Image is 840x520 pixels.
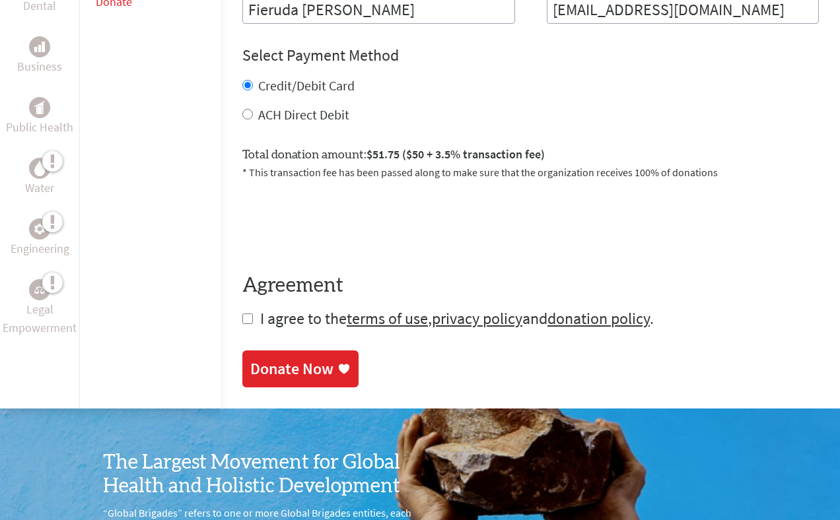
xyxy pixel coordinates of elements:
[25,158,54,197] a: WaterWater
[11,218,69,258] a: EngineeringEngineering
[34,101,45,114] img: Public Health
[242,196,443,247] iframe: reCAPTCHA
[260,308,654,329] span: I agree to the , and .
[34,42,45,52] img: Business
[17,36,62,76] a: BusinessBusiness
[242,145,545,164] label: Total donation amount:
[29,158,50,179] div: Water
[29,279,50,300] div: Legal Empowerment
[547,308,650,329] a: donation policy
[258,106,349,123] label: ACH Direct Debit
[242,164,819,180] p: * This transaction fee has been passed along to make sure that the organization receives 100% of ...
[25,179,54,197] p: Water
[242,45,819,66] h4: Select Payment Method
[29,218,50,240] div: Engineering
[6,118,73,137] p: Public Health
[6,97,73,137] a: Public HealthPublic Health
[3,300,77,337] p: Legal Empowerment
[242,274,819,298] h4: Agreement
[11,240,69,258] p: Engineering
[34,161,45,176] img: Water
[347,308,428,329] a: terms of use
[34,224,45,234] img: Engineering
[29,97,50,118] div: Public Health
[250,358,333,379] div: Donate Now
[34,286,45,294] img: Legal Empowerment
[3,279,77,337] a: Legal EmpowermentLegal Empowerment
[432,308,522,329] a: privacy policy
[367,146,545,162] span: $51.75 ($50 + 3.5% transaction fee)
[242,350,359,387] a: Donate Now
[29,36,50,57] div: Business
[258,77,355,94] label: Credit/Debit Card
[17,57,62,76] p: Business
[103,451,420,498] h3: The Largest Movement for Global Health and Holistic Development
